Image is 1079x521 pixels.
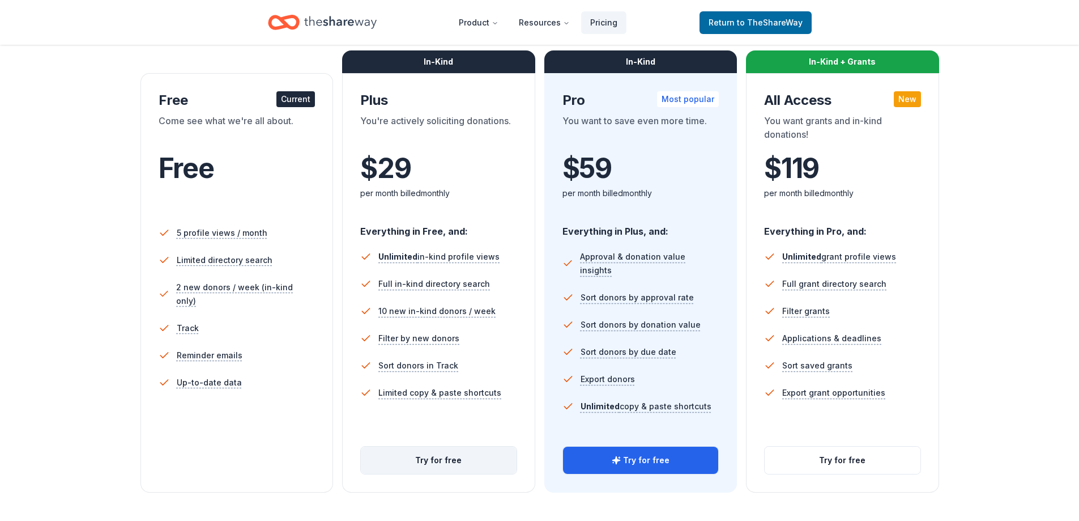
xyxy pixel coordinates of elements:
span: Sort donors by approval rate [581,291,694,304]
button: Resources [510,11,579,34]
div: In-Kind [342,50,535,73]
span: Filter by new donors [378,332,459,345]
span: Full in-kind directory search [378,277,490,291]
span: Free [159,151,214,185]
button: Try for free [361,447,517,474]
span: Limited directory search [177,253,272,267]
span: Unlimited [378,252,417,261]
div: per month billed monthly [764,187,921,200]
div: Everything in Plus, and: [562,215,719,239]
div: Plus [360,91,517,109]
a: Home [268,9,377,36]
div: New [894,91,921,107]
span: Up-to-date data [177,376,242,389]
span: Unlimited [581,401,620,411]
div: All Access [764,91,921,109]
span: in-kind profile views [378,252,500,261]
div: Current [276,91,315,107]
span: $ 29 [360,153,411,184]
span: Sort donors by due date [581,345,676,359]
div: In-Kind [544,50,737,73]
span: $ 119 [764,153,819,184]
span: Track [177,321,199,335]
span: Sort donors in Track [378,359,458,372]
div: You want to save even more time. [562,114,719,146]
span: 5 profile views / month [177,226,267,240]
div: In-Kind + Grants [746,50,939,73]
span: Return [709,16,803,29]
span: Sort saved grants [782,359,852,372]
div: Come see what we're all about. [159,114,315,146]
div: You're actively soliciting donations. [360,114,517,146]
div: per month billed monthly [562,187,719,200]
span: Approval & donation value insights [580,250,719,277]
nav: Main [450,9,626,36]
span: 2 new donors / week (in-kind only) [176,281,315,308]
div: Most popular [657,91,719,107]
span: Export donors [581,372,635,386]
span: Export grant opportunities [782,386,885,400]
span: Unlimited [782,252,821,261]
div: Free [159,91,315,109]
span: to TheShareWay [737,18,803,27]
div: Everything in Pro, and: [764,215,921,239]
span: Limited copy & paste shortcuts [378,386,501,400]
span: Applications & deadlines [782,332,881,345]
span: Reminder emails [177,349,242,362]
button: Product [450,11,507,34]
div: You want grants and in-kind donations! [764,114,921,146]
span: $ 59 [562,153,612,184]
span: Full grant directory search [782,277,886,291]
span: copy & paste shortcuts [581,401,711,411]
div: per month billed monthly [360,187,517,200]
span: Filter grants [782,304,830,318]
a: Returnto TheShareWay [700,11,812,34]
button: Try for free [563,447,719,474]
a: Pricing [581,11,626,34]
div: Pro [562,91,719,109]
span: grant profile views [782,252,896,261]
span: 10 new in-kind donors / week [378,304,496,318]
div: Everything in Free, and: [360,215,517,239]
button: Try for free [765,447,920,474]
span: Sort donors by donation value [581,318,701,332]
